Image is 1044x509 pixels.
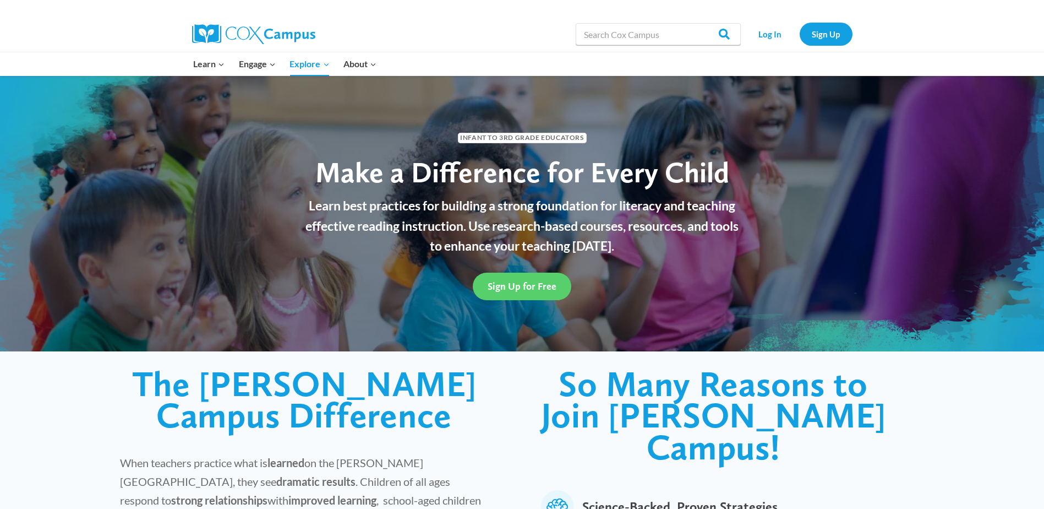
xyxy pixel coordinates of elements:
[576,23,741,45] input: Search Cox Campus
[473,273,571,300] a: Sign Up for Free
[192,24,315,44] img: Cox Campus
[193,57,225,71] span: Learn
[343,57,376,71] span: About
[299,196,745,256] p: Learn best practices for building a strong foundation for literacy and teaching effective reading...
[132,362,477,437] span: The [PERSON_NAME] Campus Difference
[800,23,852,45] a: Sign Up
[315,155,729,189] span: Make a Difference for Every Child
[267,456,304,469] strong: learned
[171,494,267,507] strong: strong relationships
[289,57,329,71] span: Explore
[239,57,276,71] span: Engage
[276,475,356,488] strong: dramatic results
[746,23,794,45] a: Log In
[746,23,852,45] nav: Secondary Navigation
[187,52,384,75] nav: Primary Navigation
[458,133,587,143] span: Infant to 3rd Grade Educators
[541,362,886,468] span: So Many Reasons to Join [PERSON_NAME] Campus!
[488,280,556,292] span: Sign Up for Free
[288,494,376,507] strong: improved learning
